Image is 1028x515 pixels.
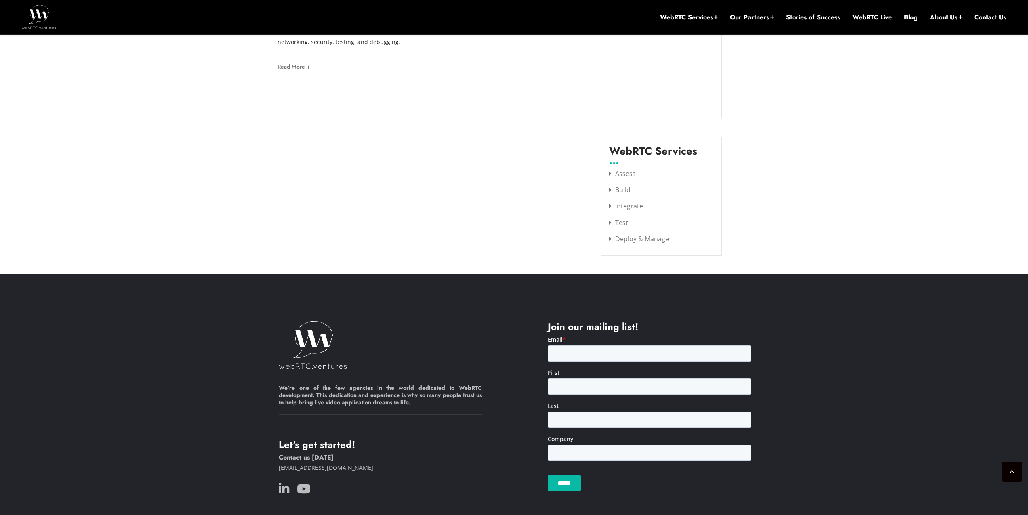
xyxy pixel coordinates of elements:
img: WebRTC.ventures [22,5,56,29]
a: Assess [609,169,636,178]
a: Contact Us [974,13,1006,22]
a: [EMAIL_ADDRESS][DOMAIN_NAME] [279,464,373,471]
a: Test [609,218,628,227]
a: Build [609,185,631,194]
h6: We’re one of the few agencies in the world dedicated to WebRTC development. This dedication and e... [279,384,482,415]
a: Integrate [609,202,643,210]
a: About Us [930,13,962,22]
a: Blog [904,13,918,22]
a: Deploy & Manage [609,234,669,243]
label: WebRTC Services [609,145,697,164]
a: Read More + [277,64,310,69]
a: WebRTC Live [852,13,892,22]
a: Stories of Success [786,13,840,22]
h4: Join our mailing list! [548,321,751,333]
a: WebRTC Services [660,13,718,22]
a: Contact us [DATE] [279,453,334,462]
h4: Let's get started! [279,439,482,451]
a: Our Partners [730,13,774,22]
iframe: Form 0 [548,336,751,498]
